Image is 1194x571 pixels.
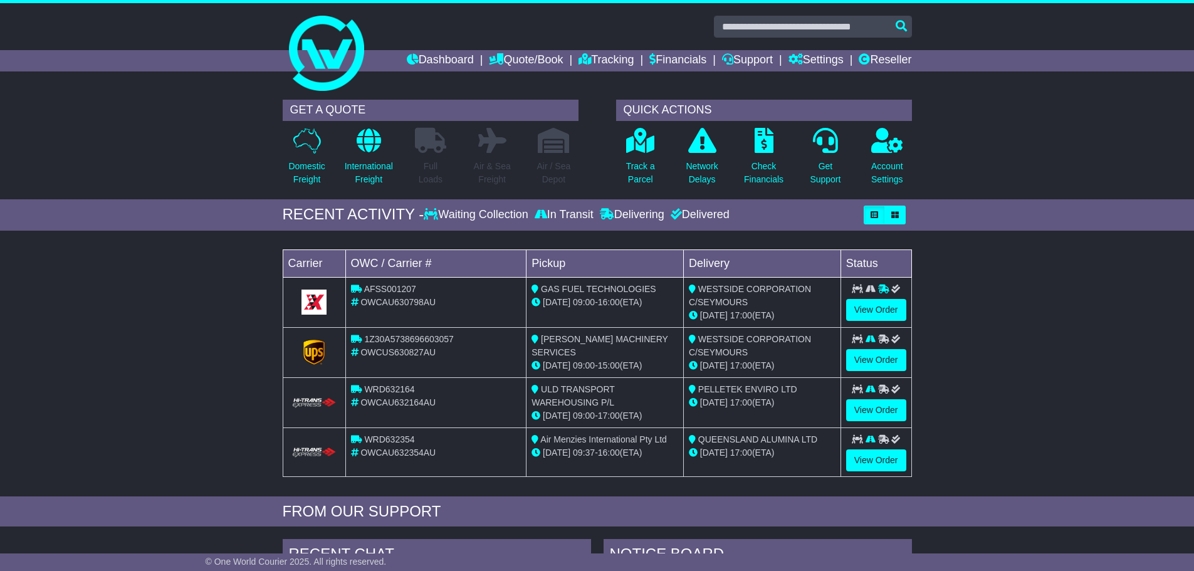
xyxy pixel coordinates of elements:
span: [DATE] [543,360,570,370]
p: Track a Parcel [626,160,655,186]
span: [DATE] [700,448,728,458]
a: Financials [649,50,706,71]
img: GetCarrierServiceLogo [301,290,327,315]
p: Check Financials [744,160,783,186]
div: GET A QUOTE [283,100,579,121]
img: HiTrans.png [291,397,338,409]
span: [DATE] [700,360,728,370]
span: 17:00 [730,397,752,407]
div: (ETA) [689,446,835,459]
span: OWCAU632164AU [360,397,436,407]
span: 09:00 [573,411,595,421]
span: [PERSON_NAME] MACHINERY SERVICES [532,334,668,357]
a: Reseller [859,50,911,71]
span: © One World Courier 2025. All rights reserved. [206,557,387,567]
div: - (ETA) [532,446,678,459]
span: WRD632164 [364,384,414,394]
a: Track aParcel [626,127,656,193]
span: OWCUS630827AU [360,347,436,357]
a: Quote/Book [489,50,563,71]
span: 15:00 [598,360,620,370]
div: (ETA) [689,396,835,409]
a: AccountSettings [871,127,904,193]
span: [DATE] [700,397,728,407]
div: Delivered [668,208,730,222]
div: (ETA) [689,359,835,372]
div: Waiting Collection [424,208,531,222]
span: AFSS001207 [364,284,416,294]
a: Support [722,50,773,71]
span: 09:00 [573,360,595,370]
span: WRD632354 [364,434,414,444]
span: 17:00 [730,310,752,320]
p: Get Support [810,160,841,186]
div: In Transit [532,208,597,222]
span: QUEENSLAND ALUMINA LTD [698,434,817,444]
span: Air Menzies International Pty Ltd [540,434,667,444]
a: Dashboard [407,50,474,71]
div: QUICK ACTIONS [616,100,912,121]
span: [DATE] [543,411,570,421]
a: DomesticFreight [288,127,325,193]
span: [DATE] [700,310,728,320]
p: Full Loads [415,160,446,186]
p: Air & Sea Freight [474,160,511,186]
div: - (ETA) [532,296,678,309]
span: OWCAU630798AU [360,297,436,307]
span: 17:00 [730,360,752,370]
span: WESTSIDE CORPORATION C/SEYMOURS [689,334,811,357]
span: PELLETEK ENVIRO LTD [698,384,797,394]
span: [DATE] [543,448,570,458]
a: Settings [788,50,844,71]
a: View Order [846,399,906,421]
span: 09:00 [573,297,595,307]
td: OWC / Carrier # [345,249,526,277]
a: View Order [846,449,906,471]
span: 17:00 [598,411,620,421]
span: 09:37 [573,448,595,458]
span: 17:00 [730,448,752,458]
a: View Order [846,349,906,371]
div: - (ETA) [532,409,678,422]
span: WESTSIDE CORPORATION C/SEYMOURS [689,284,811,307]
td: Status [841,249,911,277]
p: Account Settings [871,160,903,186]
p: International Freight [345,160,393,186]
a: NetworkDelays [685,127,718,193]
a: CheckFinancials [743,127,784,193]
p: Network Delays [686,160,718,186]
span: ULD TRANSPORT WAREHOUSING P/L [532,384,614,407]
span: OWCAU632354AU [360,448,436,458]
td: Carrier [283,249,345,277]
img: GetCarrierServiceLogo [303,340,325,365]
img: HiTrans.png [291,447,338,459]
span: 1Z30A5738696603057 [364,334,453,344]
div: RECENT ACTIVITY - [283,206,424,224]
p: Air / Sea Depot [537,160,571,186]
div: Delivering [597,208,668,222]
span: 16:00 [598,297,620,307]
div: (ETA) [689,309,835,322]
a: GetSupport [809,127,841,193]
div: - (ETA) [532,359,678,372]
td: Pickup [526,249,684,277]
a: Tracking [579,50,634,71]
td: Delivery [683,249,841,277]
span: 16:00 [598,448,620,458]
a: View Order [846,299,906,321]
span: [DATE] [543,297,570,307]
a: InternationalFreight [344,127,394,193]
div: FROM OUR SUPPORT [283,503,912,521]
p: Domestic Freight [288,160,325,186]
span: GAS FUEL TECHNOLOGIES [541,284,656,294]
